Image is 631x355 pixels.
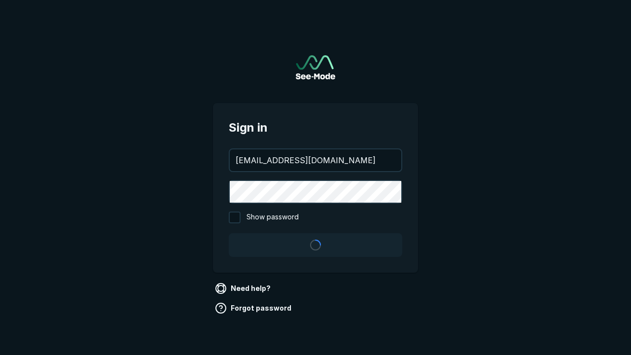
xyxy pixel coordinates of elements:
span: Show password [246,212,299,223]
a: Need help? [213,281,275,296]
a: Forgot password [213,300,295,316]
a: Go to sign in [296,55,335,79]
span: Sign in [229,119,402,137]
input: your@email.com [230,149,401,171]
img: See-Mode Logo [296,55,335,79]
